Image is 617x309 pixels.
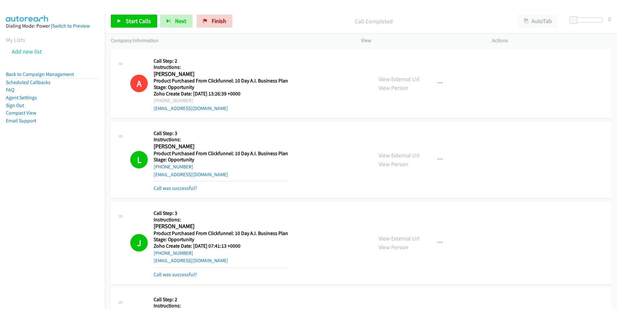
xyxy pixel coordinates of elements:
a: View Person [378,160,408,168]
h5: Call Step: 2 [154,296,288,303]
div: Delay between calls (in seconds) [573,18,602,23]
p: Company Information [111,37,349,44]
h5: Call Step: 3 [154,130,288,137]
h5: Instructions: [154,136,288,143]
div: Dialing Mode: Power | [6,22,99,30]
a: [EMAIL_ADDRESS][DOMAIN_NAME] [154,257,228,264]
h5: Zoho Create Date: [DATE] 13:26:39 +0000 [154,91,288,97]
div: 0 [608,15,611,23]
a: [EMAIL_ADDRESS][DOMAIN_NAME] [154,105,228,111]
a: View External Url [378,75,420,83]
a: Back to Campaign Management [6,71,74,77]
h1: J [130,234,148,252]
p: Actions [492,37,611,44]
a: [PHONE_NUMBER] [154,164,193,170]
a: Sign Out [6,102,24,108]
a: View External Url [378,152,420,159]
a: View Person [378,243,408,251]
h5: Zoho Create Date: [DATE] 07:41:13 +0000 [154,243,288,249]
h1: L [130,151,148,168]
h5: Stage: Opportunity [154,156,288,163]
a: [EMAIL_ADDRESS][DOMAIN_NAME] [154,171,228,178]
a: View Person [378,84,408,92]
a: View External Url [378,235,420,242]
h5: Call Step: 3 [154,210,288,216]
h2: [PERSON_NAME] [154,70,286,78]
h5: Call Step: 2 [154,58,288,64]
h1: A [130,75,148,92]
h2: [PERSON_NAME] [154,223,286,230]
a: Add new list [12,48,42,55]
div: [PHONE_NUMBER] [154,97,288,105]
a: Agent Settings [6,94,37,101]
a: Call was successful? [154,185,197,191]
h5: Product Purchased From Clickfunnel: 10 Day A.I. Business Plan [154,78,288,84]
h5: Instructions: [154,216,288,223]
span: Finish [212,17,226,25]
a: Scheduled Callbacks [6,79,51,85]
h2: [PERSON_NAME] [154,143,286,150]
span: Next [175,17,186,25]
div: This number is on the do not call list [130,75,148,92]
h5: Product Purchased From Clickfunnel: 10 Day A.I. Business Plan [154,230,288,237]
p: View [361,37,480,44]
a: Compact View [6,110,36,116]
h5: Instructions: [154,303,288,309]
button: AutoTab [518,15,558,28]
a: Switch to Preview [52,23,90,29]
a: My Lists [6,36,25,43]
p: Call Completed [241,17,506,26]
iframe: Resource Center [598,129,617,180]
h5: Instructions: [154,64,288,70]
a: Email Support [6,117,36,124]
a: [PHONE_NUMBER] [154,250,193,256]
button: Next [160,15,192,28]
a: FAQ [6,87,14,93]
h5: Product Purchased From Clickfunnel: 10 Day A.I. Business Plan [154,150,288,157]
h5: Stage: Opportunity [154,236,288,243]
span: Start Calls [126,17,151,25]
h5: Stage: Opportunity [154,84,288,91]
a: Finish [197,15,232,28]
a: Call was successful? [154,271,197,278]
a: Start Calls [111,15,157,28]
